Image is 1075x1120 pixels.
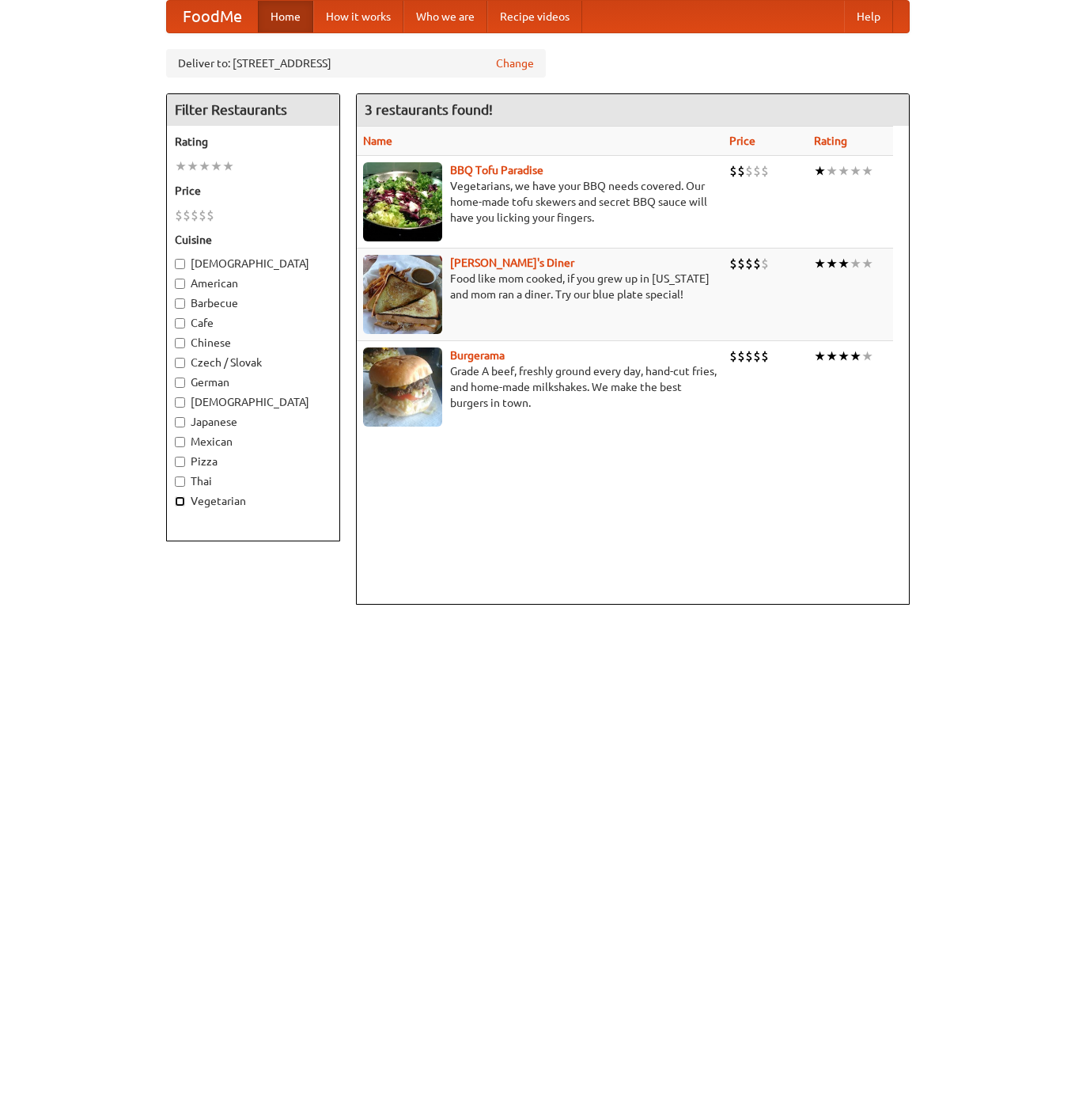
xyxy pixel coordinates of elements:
li: ★ [210,158,222,175]
a: Rating [814,135,847,147]
input: Chinese [175,338,185,348]
li: ★ [826,162,838,180]
p: Grade A beef, freshly ground every day, hand-cut fries, and home-made milkshakes. We make the bes... [363,363,717,411]
li: $ [761,162,769,180]
li: ★ [838,162,850,180]
input: Barbecue [175,298,185,309]
li: ★ [187,158,199,175]
img: sallys.jpg [363,255,442,334]
label: German [175,374,331,390]
li: $ [745,162,753,180]
li: $ [737,255,745,272]
input: German [175,378,185,388]
label: Barbecue [175,295,331,311]
h4: Filter Restaurants [167,94,339,126]
input: [DEMOGRAPHIC_DATA] [175,397,185,408]
a: Recipe videos [487,1,582,32]
input: Mexican [175,437,185,447]
li: $ [729,347,737,365]
ng-pluralize: 3 restaurants found! [365,102,493,117]
label: Chinese [175,335,331,351]
li: $ [753,347,761,365]
input: Pizza [175,457,185,467]
li: ★ [826,347,838,365]
li: ★ [175,158,187,175]
input: American [175,279,185,289]
a: Price [729,135,755,147]
li: $ [729,255,737,272]
li: ★ [826,255,838,272]
li: $ [737,162,745,180]
label: Cafe [175,315,331,331]
a: FoodMe [167,1,258,32]
input: Thai [175,476,185,487]
img: tofuparadise.jpg [363,162,442,241]
div: Deliver to: [STREET_ADDRESS] [166,49,546,78]
li: ★ [861,255,873,272]
a: BBQ Tofu Paradise [450,164,543,177]
p: Food like mom cooked, if you grew up in [US_STATE] and mom ran a diner. Try our blue plate special! [363,271,717,302]
label: Japanese [175,414,331,430]
input: Cafe [175,318,185,328]
li: $ [191,207,199,224]
label: [DEMOGRAPHIC_DATA] [175,394,331,410]
input: Czech / Slovak [175,358,185,368]
a: Name [363,135,392,147]
li: $ [175,207,183,224]
li: ★ [814,162,826,180]
li: $ [761,347,769,365]
li: ★ [861,347,873,365]
a: Change [496,55,534,71]
a: Home [258,1,313,32]
label: Vegetarian [175,493,331,509]
label: Czech / Slovak [175,355,331,370]
h5: Rating [175,134,331,150]
img: burgerama.jpg [363,347,442,427]
li: ★ [199,158,210,175]
li: $ [737,347,745,365]
label: [DEMOGRAPHIC_DATA] [175,256,331,271]
li: ★ [814,255,826,272]
li: ★ [814,347,826,365]
li: $ [199,207,206,224]
li: $ [729,162,737,180]
li: $ [206,207,214,224]
input: [DEMOGRAPHIC_DATA] [175,259,185,269]
li: ★ [850,347,861,365]
a: Help [844,1,893,32]
a: Burgerama [450,349,505,362]
li: ★ [861,162,873,180]
label: American [175,275,331,291]
li: ★ [850,255,861,272]
li: ★ [222,158,234,175]
input: Japanese [175,417,185,427]
label: Mexican [175,434,331,450]
a: [PERSON_NAME]'s Diner [450,256,574,269]
a: Who we are [403,1,487,32]
label: Thai [175,473,331,489]
input: Vegetarian [175,496,185,507]
label: Pizza [175,454,331,469]
p: Vegetarians, we have your BBQ needs covered. Our home-made tofu skewers and secret BBQ sauce will... [363,178,717,226]
a: How it works [313,1,403,32]
h5: Price [175,183,331,199]
li: $ [761,255,769,272]
li: $ [745,347,753,365]
h5: Cuisine [175,232,331,248]
li: ★ [838,347,850,365]
li: $ [753,162,761,180]
li: $ [183,207,191,224]
li: ★ [850,162,861,180]
li: ★ [838,255,850,272]
li: $ [753,255,761,272]
li: $ [745,255,753,272]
